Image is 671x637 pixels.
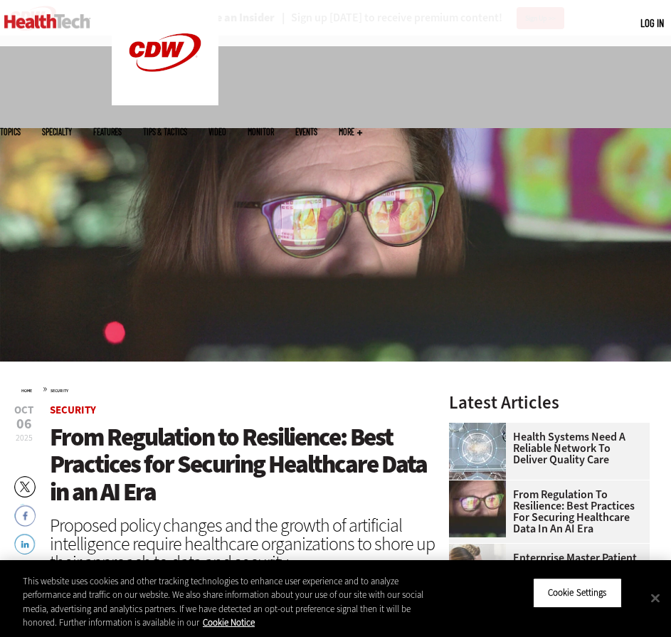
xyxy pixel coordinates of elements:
a: More information about your privacy [203,616,255,628]
a: Security [51,388,68,394]
button: Close [640,582,671,614]
span: 06 [14,417,33,431]
img: woman wearing glasses looking at healthcare data on screen [449,480,506,537]
span: Specialty [42,127,72,136]
h3: Latest Articles [449,394,650,411]
a: Features [93,127,122,136]
a: Events [295,127,317,136]
a: Healthcare networking [449,423,513,434]
span: More [339,127,362,136]
a: Health Systems Need a Reliable Network To Deliver Quality Care [449,431,641,465]
div: This website uses cookies and other tracking technologies to enhance user experience and to analy... [23,574,438,630]
img: Healthcare networking [449,423,506,480]
span: 2025 [16,432,33,443]
span: From Regulation to Resilience: Best Practices for Securing Healthcare Data in an AI Era [50,421,427,508]
a: Log in [640,16,664,29]
div: » [21,383,435,394]
a: CDW [112,94,218,109]
a: Security [50,403,96,417]
a: Enterprise Master Patient Index Revolution: The Future of Healthcare Data Management [449,552,641,598]
a: Home [21,388,32,394]
a: Tips & Tactics [143,127,187,136]
span: Oct [14,405,33,416]
div: User menu [640,16,664,31]
a: From Regulation to Resilience: Best Practices for Securing Healthcare Data in an AI Era [449,489,641,535]
a: woman wearing glasses looking at healthcare data on screen [449,480,513,492]
img: medical researchers look at data on desktop monitor [449,544,506,601]
a: medical researchers look at data on desktop monitor [449,544,513,555]
button: Cookie Settings [533,578,622,608]
img: Home [4,14,90,28]
div: Proposed policy changes and the growth of artificial intelligence require healthcare organization... [50,516,435,572]
a: MonITor [248,127,274,136]
a: Video [208,127,226,136]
